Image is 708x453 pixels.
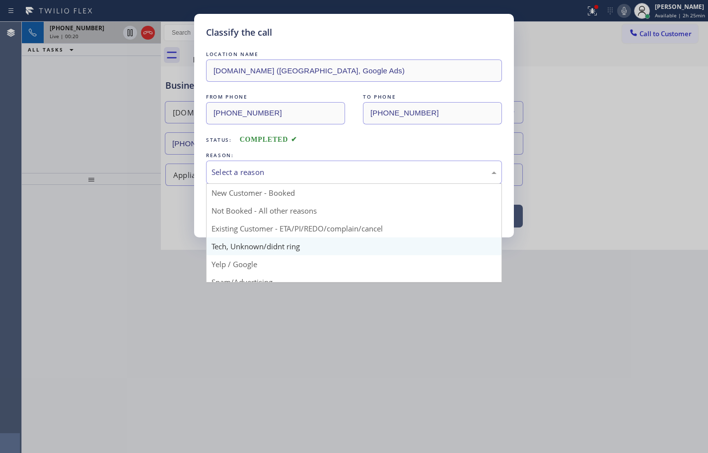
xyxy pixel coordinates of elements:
[206,26,272,39] h5: Classify the call
[206,136,232,143] span: Status:
[363,92,502,102] div: TO PHONE
[363,102,502,124] input: To phone
[212,167,496,178] div: Select a reason
[207,237,501,255] div: Tech, Unknown/didnt ring
[206,150,502,161] div: REASON:
[240,136,297,143] span: COMPLETED
[207,220,501,237] div: Existing Customer - ETA/PI/REDO/complain/cancel
[206,102,345,124] input: From phone
[207,255,501,273] div: Yelp / Google
[206,92,345,102] div: FROM PHONE
[207,184,501,202] div: New Customer - Booked
[206,49,502,59] div: LOCATION NAME
[207,273,501,291] div: Spam/Advertising
[207,202,501,220] div: Not Booked - All other reasons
